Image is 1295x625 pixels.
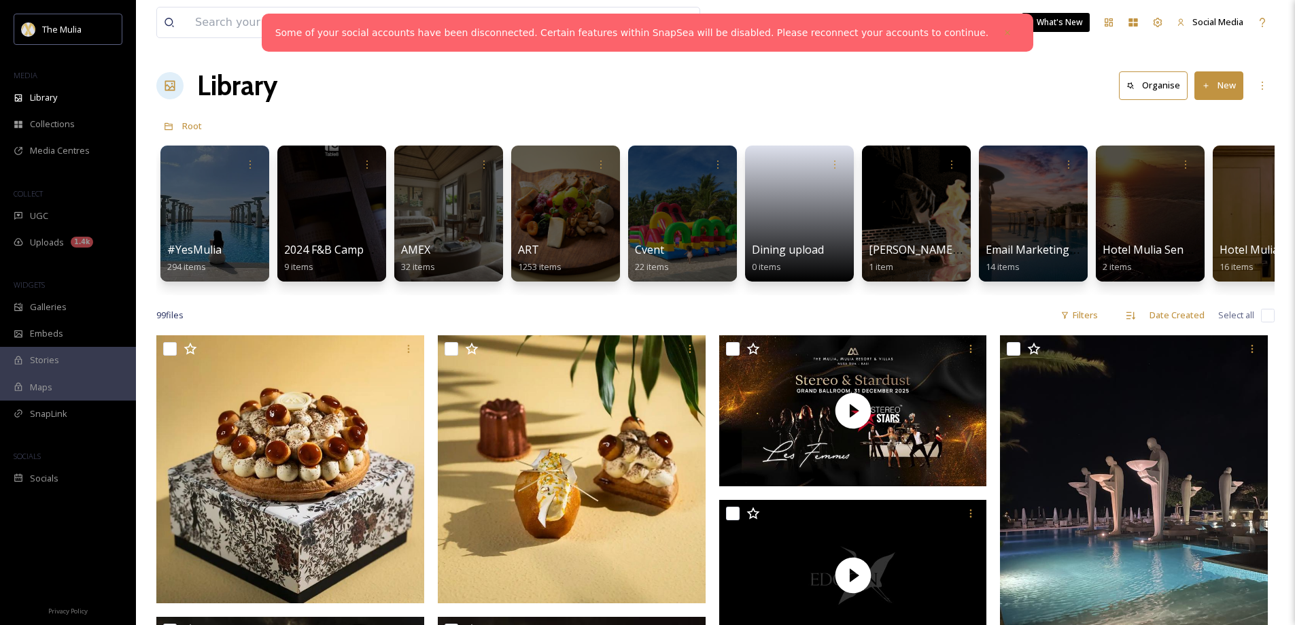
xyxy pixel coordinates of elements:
[48,602,88,618] a: Privacy Policy
[635,243,669,273] a: Cvent22 items
[869,242,988,257] span: [PERSON_NAME]'s FILE
[1103,242,1254,257] span: Hotel Mulia Senayan Sales Kit
[22,22,35,36] img: mulia_logo.png
[30,472,58,485] span: Socials
[752,260,781,273] span: 0 items
[30,381,52,394] span: Maps
[1054,302,1105,328] div: Filters
[1022,13,1090,32] a: What's New
[14,188,43,199] span: COLLECT
[635,260,669,273] span: 22 items
[518,260,562,273] span: 1253 items
[30,118,75,131] span: Collections
[30,354,59,367] span: Stories
[635,242,664,257] span: Cvent
[182,118,202,134] a: Root
[30,91,57,104] span: Library
[986,260,1020,273] span: 14 items
[14,70,37,80] span: MEDIA
[182,120,202,132] span: Root
[48,607,88,615] span: Privacy Policy
[401,243,435,273] a: AMEX32 items
[1192,16,1243,28] span: Social Media
[1218,309,1254,322] span: Select all
[613,9,693,35] a: View all files
[275,26,989,40] a: Some of your social accounts have been disconnected. Certain features within SnapSea will be disa...
[71,237,93,248] div: 1.4k
[30,209,48,222] span: UGC
[401,260,435,273] span: 32 items
[1170,9,1250,35] a: Social Media
[42,23,82,35] span: The Mulia
[1103,260,1132,273] span: 2 items
[1143,302,1211,328] div: Date Created
[30,144,90,157] span: Media Centres
[30,407,67,420] span: SnapLink
[30,327,63,340] span: Embeds
[14,280,45,290] span: WIDGETS
[188,7,589,37] input: Search your library
[284,260,313,273] span: 9 items
[167,243,222,273] a: #YesMulia294 items
[719,335,987,486] img: thumbnail
[167,260,206,273] span: 294 items
[1194,71,1243,99] button: New
[869,243,988,273] a: [PERSON_NAME]'s FILE1 item
[518,242,539,257] span: ART
[518,243,562,273] a: ART1253 items
[30,236,64,249] span: Uploads
[986,242,1103,257] span: Email Marketing / EDM
[869,260,893,273] span: 1 item
[30,301,67,314] span: Galleries
[14,451,41,461] span: SOCIALS
[197,65,277,106] a: Library
[986,243,1103,273] a: Email Marketing / EDM14 items
[284,243,386,273] a: 2024 F&B Campaign9 items
[1119,71,1188,99] button: Organise
[1220,260,1254,273] span: 16 items
[156,335,424,603] img: Saint Honoré.JPG
[752,242,824,257] span: Dining upload
[156,309,184,322] span: 99 file s
[752,243,824,273] a: Dining upload0 items
[167,242,222,257] span: #YesMulia
[284,242,386,257] span: 2024 F&B Campaign
[438,335,706,603] img: Petits Gâteaux Collection.JPG
[1103,243,1254,273] a: Hotel Mulia Senayan Sales Kit2 items
[401,242,430,257] span: AMEX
